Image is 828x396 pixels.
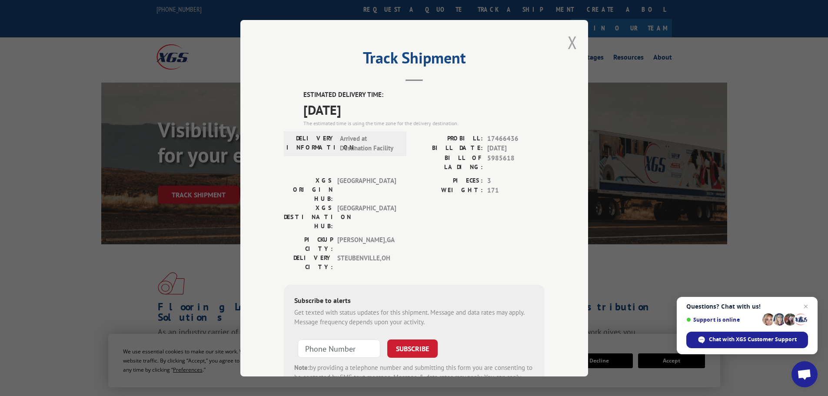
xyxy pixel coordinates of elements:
label: XGS DESTINATION HUB: [284,203,333,230]
span: 17466436 [487,133,545,143]
span: 171 [487,186,545,196]
div: Get texted with status updates for this shipment. Message and data rates may apply. Message frequ... [294,307,534,327]
div: by providing a telephone number and submitting this form you are consenting to be contacted by SM... [294,363,534,392]
label: XGS ORIGIN HUB: [284,176,333,203]
span: Arrived at Destination Facility [340,133,399,153]
button: SUBSCRIBE [387,339,438,357]
label: PICKUP CITY: [284,235,333,253]
span: [PERSON_NAME] , GA [337,235,396,253]
span: [DATE] [303,100,545,119]
label: WEIGHT: [414,186,483,196]
label: DELIVERY INFORMATION: [286,133,336,153]
span: [DATE] [487,143,545,153]
span: 3 [487,176,545,186]
a: Open chat [791,361,818,387]
label: BILL DATE: [414,143,483,153]
span: Chat with XGS Customer Support [686,332,808,348]
label: DELIVERY CITY: [284,253,333,271]
span: Support is online [686,316,759,323]
span: Chat with XGS Customer Support [709,336,797,343]
span: STEUBENVILLE , OH [337,253,396,271]
span: [GEOGRAPHIC_DATA] [337,203,396,230]
label: PROBILL: [414,133,483,143]
label: ESTIMATED DELIVERY TIME: [303,90,545,100]
div: Subscribe to alerts [294,295,534,307]
h2: Track Shipment [284,52,545,68]
span: 5985618 [487,153,545,171]
input: Phone Number [298,339,380,357]
span: [GEOGRAPHIC_DATA] [337,176,396,203]
label: BILL OF LADING: [414,153,483,171]
span: Questions? Chat with us! [686,303,808,310]
strong: Note: [294,363,309,371]
label: PIECES: [414,176,483,186]
button: Close modal [568,31,577,54]
div: The estimated time is using the time zone for the delivery destination. [303,119,545,127]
